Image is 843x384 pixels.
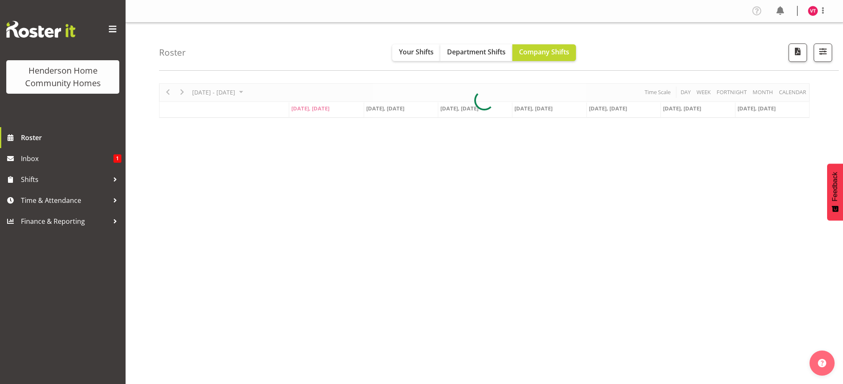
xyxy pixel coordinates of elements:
[15,64,111,90] div: Henderson Home Community Homes
[21,173,109,186] span: Shifts
[512,44,576,61] button: Company Shifts
[814,44,832,62] button: Filter Shifts
[399,47,434,56] span: Your Shifts
[818,359,826,367] img: help-xxl-2.png
[392,44,440,61] button: Your Shifts
[831,172,839,201] span: Feedback
[789,44,807,62] button: Download a PDF of the roster according to the set date range.
[21,194,109,207] span: Time & Attendance
[6,21,75,38] img: Rosterit website logo
[21,152,113,165] span: Inbox
[827,164,843,220] button: Feedback - Show survey
[447,47,506,56] span: Department Shifts
[21,131,121,144] span: Roster
[519,47,569,56] span: Company Shifts
[808,6,818,16] img: vanessa-thornley8527.jpg
[21,215,109,228] span: Finance & Reporting
[159,48,186,57] h4: Roster
[113,154,121,163] span: 1
[440,44,512,61] button: Department Shifts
